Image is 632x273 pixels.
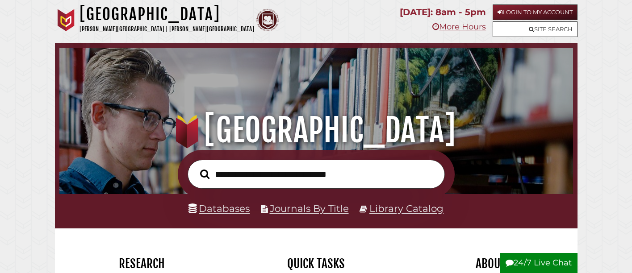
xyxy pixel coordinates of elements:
h1: [GEOGRAPHIC_DATA] [69,111,564,150]
p: [DATE]: 8am - 5pm [400,4,486,20]
h2: Quick Tasks [236,256,397,271]
button: Search [196,167,214,181]
a: Site Search [493,21,578,37]
h2: Research [62,256,222,271]
img: Calvin University [55,9,77,31]
a: Login to My Account [493,4,578,20]
a: Journals By Title [270,203,349,214]
a: Library Catalog [369,203,444,214]
a: Databases [188,203,250,214]
a: More Hours [432,22,486,32]
h2: About [410,256,571,271]
h1: [GEOGRAPHIC_DATA] [80,4,254,24]
i: Search [200,169,209,179]
img: Calvin Theological Seminary [256,9,279,31]
p: [PERSON_NAME][GEOGRAPHIC_DATA] | [PERSON_NAME][GEOGRAPHIC_DATA] [80,24,254,34]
